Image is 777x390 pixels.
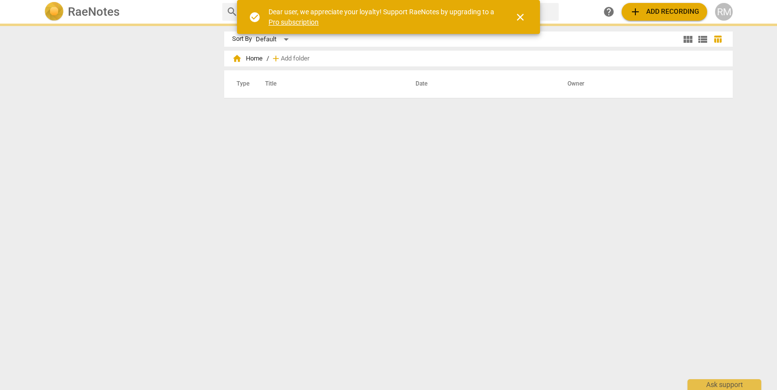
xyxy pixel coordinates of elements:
[68,5,120,19] h2: RaeNotes
[715,3,733,21] button: RM
[681,32,695,47] button: Tile view
[710,32,725,47] button: Table view
[629,6,699,18] span: Add recording
[508,5,532,29] button: Close
[600,3,618,21] a: Help
[249,11,261,23] span: check_circle
[713,34,722,44] span: table_chart
[269,7,497,27] div: Dear user, we appreciate your loyalty! Support RaeNotes by upgrading to a
[629,6,641,18] span: add
[697,33,709,45] span: view_list
[232,54,263,63] span: Home
[253,70,404,98] th: Title
[281,55,309,62] span: Add folder
[267,55,269,62] span: /
[695,32,710,47] button: List view
[232,54,242,63] span: home
[682,33,694,45] span: view_module
[44,2,214,22] a: LogoRaeNotes
[603,6,615,18] span: help
[556,70,722,98] th: Owner
[404,70,556,98] th: Date
[44,2,64,22] img: Logo
[269,18,319,26] a: Pro subscription
[256,31,292,47] div: Default
[232,35,252,43] div: Sort By
[687,379,761,390] div: Ask support
[622,3,707,21] button: Upload
[226,6,238,18] span: search
[514,11,526,23] span: close
[271,54,281,63] span: add
[229,70,253,98] th: Type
